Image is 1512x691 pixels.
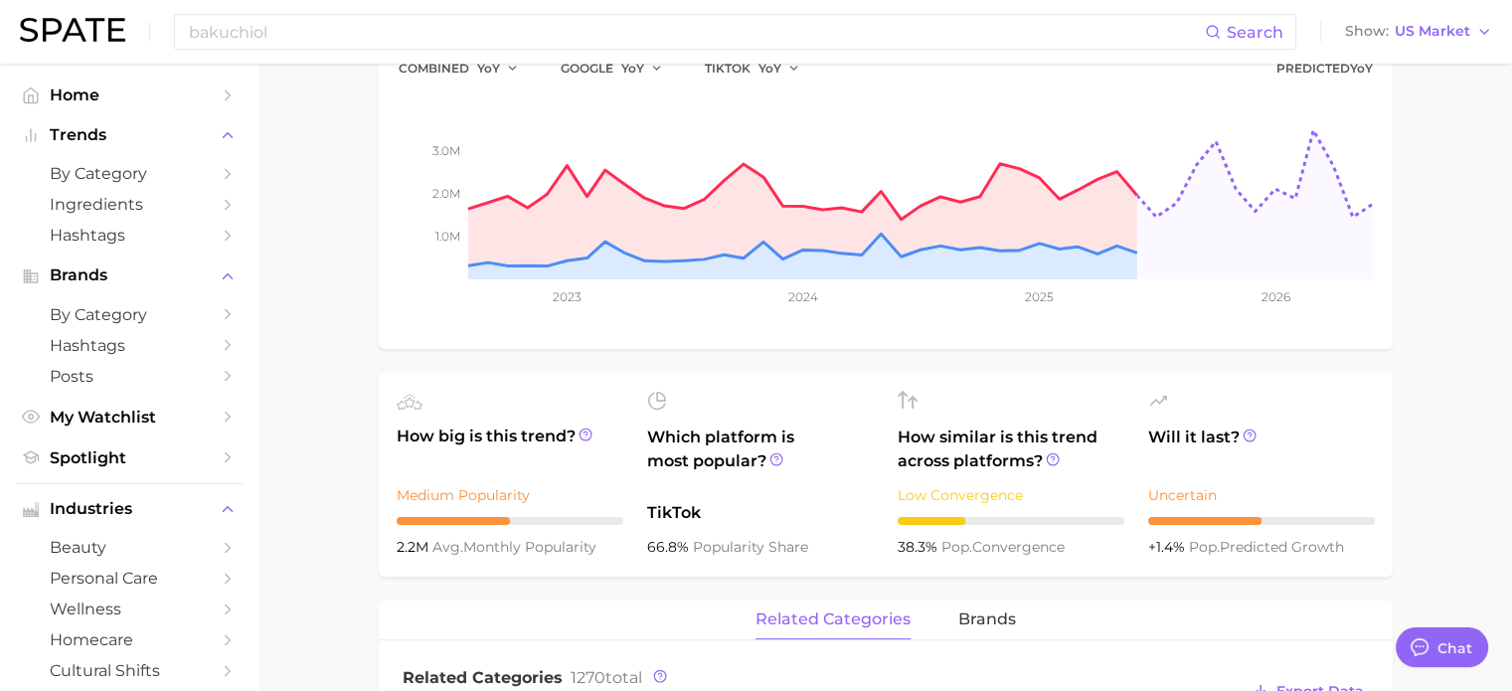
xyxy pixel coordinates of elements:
span: 2.2m [397,538,432,556]
span: Show [1345,26,1389,37]
a: Hashtags [16,220,243,251]
span: Industries [50,500,209,518]
div: Medium Popularity [397,483,623,507]
span: My Watchlist [50,408,209,427]
span: convergence [941,538,1065,556]
a: beauty [16,532,243,563]
a: by Category [16,299,243,330]
span: Trends [50,126,209,144]
span: Spotlight [50,448,209,467]
span: Which platform is most popular? [647,426,874,491]
button: Trends [16,120,243,150]
div: 5 / 10 [1148,517,1375,525]
div: TIKTOK [705,57,814,81]
span: cultural shifts [50,661,209,680]
abbr: popularity index [941,538,972,556]
span: How similar is this trend across platforms? [898,426,1124,473]
div: 5 / 10 [397,517,623,525]
span: Brands [50,266,209,284]
div: Low Convergence [898,483,1124,507]
span: 38.3% [898,538,941,556]
span: Related Categories [403,668,563,687]
a: homecare [16,624,243,655]
a: personal care [16,563,243,594]
a: wellness [16,594,243,624]
span: Hashtags [50,336,209,355]
span: Search [1227,23,1283,42]
div: Uncertain [1148,483,1375,507]
a: Posts [16,361,243,392]
abbr: average [432,538,463,556]
input: Search here for a brand, industry, or ingredient [187,15,1205,49]
span: +1.4% [1148,538,1189,556]
a: Hashtags [16,330,243,361]
span: beauty [50,538,209,557]
span: by Category [50,164,209,183]
span: YoY [1350,61,1373,76]
a: Spotlight [16,442,243,473]
tspan: 2023 [552,289,581,304]
a: by Category [16,158,243,189]
button: YoY [477,57,520,81]
button: YoY [621,57,664,81]
span: personal care [50,569,209,588]
a: Ingredients [16,189,243,220]
span: predicted growth [1189,538,1344,556]
span: TikTok [647,501,874,525]
span: How big is this trend? [397,425,623,473]
div: GOOGLE [561,57,677,81]
tspan: 2025 [1025,289,1054,304]
img: SPATE [20,18,125,42]
span: YoY [621,60,644,77]
button: Brands [16,260,243,290]
button: Industries [16,494,243,524]
span: US Market [1395,26,1470,37]
span: Posts [50,367,209,386]
span: brands [958,610,1016,628]
span: wellness [50,600,209,618]
div: combined [399,57,533,81]
span: Will it last? [1148,426,1375,473]
button: ShowUS Market [1340,19,1497,45]
span: Ingredients [50,195,209,214]
a: My Watchlist [16,402,243,432]
span: by Category [50,305,209,324]
span: 1270 [571,668,605,687]
span: total [571,668,642,687]
span: Predicted [1276,57,1373,81]
span: popularity share [693,538,808,556]
span: YoY [758,60,781,77]
span: monthly popularity [432,538,596,556]
a: cultural shifts [16,655,243,686]
tspan: 2026 [1260,289,1289,304]
button: YoY [758,57,801,81]
a: Home [16,80,243,110]
span: homecare [50,630,209,649]
span: YoY [477,60,500,77]
span: 66.8% [647,538,693,556]
tspan: 2024 [787,289,817,304]
span: Hashtags [50,226,209,245]
abbr: popularity index [1189,538,1220,556]
span: related categories [756,610,911,628]
span: Home [50,86,209,104]
div: 3 / 10 [898,517,1124,525]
